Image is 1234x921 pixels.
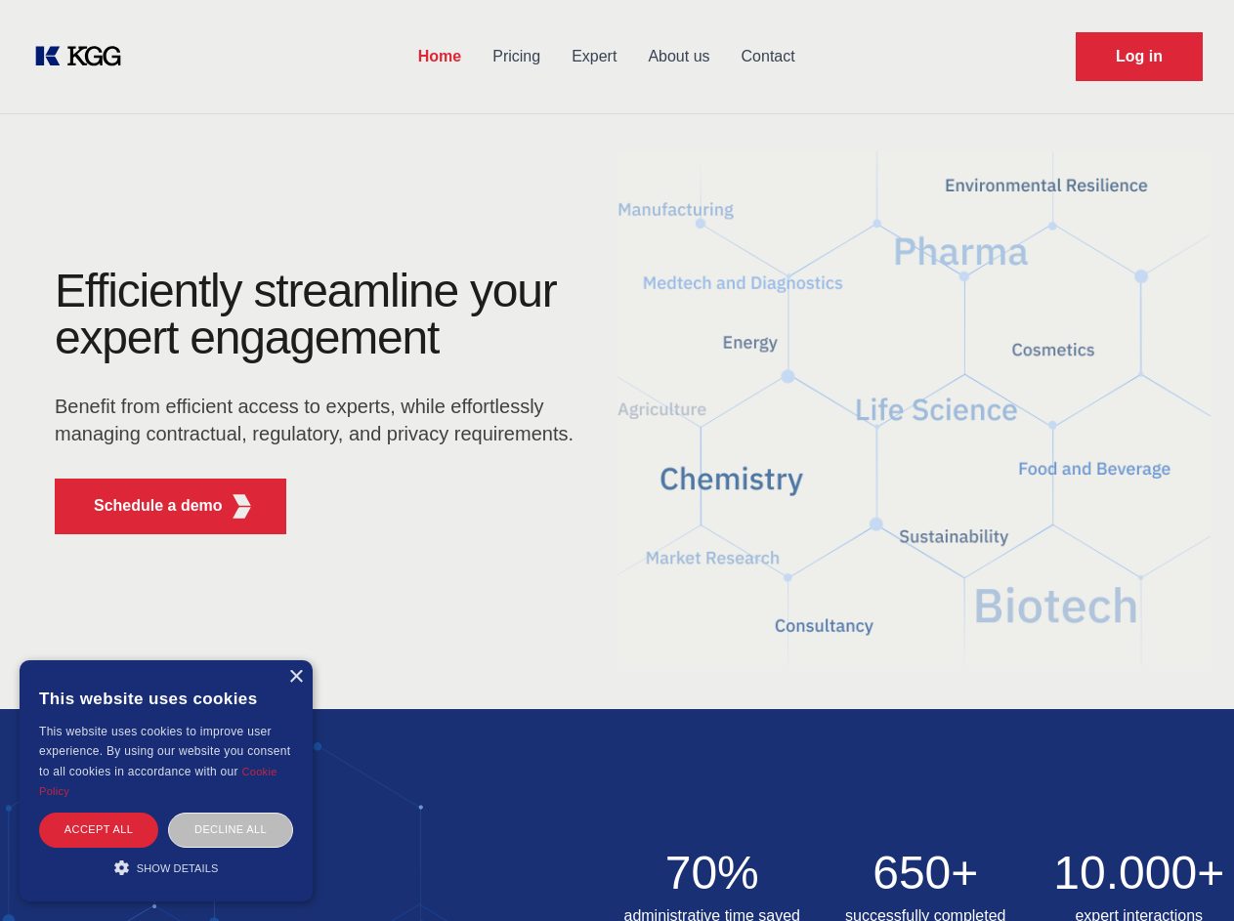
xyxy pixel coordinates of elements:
p: Benefit from efficient access to experts, while effortlessly managing contractual, regulatory, an... [55,393,586,447]
h1: Efficiently streamline your expert engagement [55,268,586,361]
a: KOL Knowledge Platform: Talk to Key External Experts (KEE) [31,41,137,72]
div: Show details [39,858,293,877]
div: Accept all [39,813,158,847]
div: This website uses cookies [39,675,293,722]
span: Show details [137,862,219,874]
a: Home [403,31,477,82]
span: This website uses cookies to improve user experience. By using our website you consent to all coo... [39,725,290,778]
p: Schedule a demo [94,494,223,518]
div: Decline all [168,813,293,847]
div: Close [288,670,303,685]
a: Cookie Policy [39,766,277,797]
img: KGG Fifth Element RED [617,127,1212,690]
h2: 650+ [830,850,1021,897]
h2: 70% [617,850,808,897]
a: About us [632,31,725,82]
a: Request Demo [1076,32,1203,81]
a: Pricing [477,31,556,82]
a: Expert [556,31,632,82]
a: Contact [726,31,811,82]
iframe: Chat Widget [1136,827,1234,921]
button: Schedule a demoKGG Fifth Element RED [55,479,286,534]
img: KGG Fifth Element RED [230,494,254,519]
